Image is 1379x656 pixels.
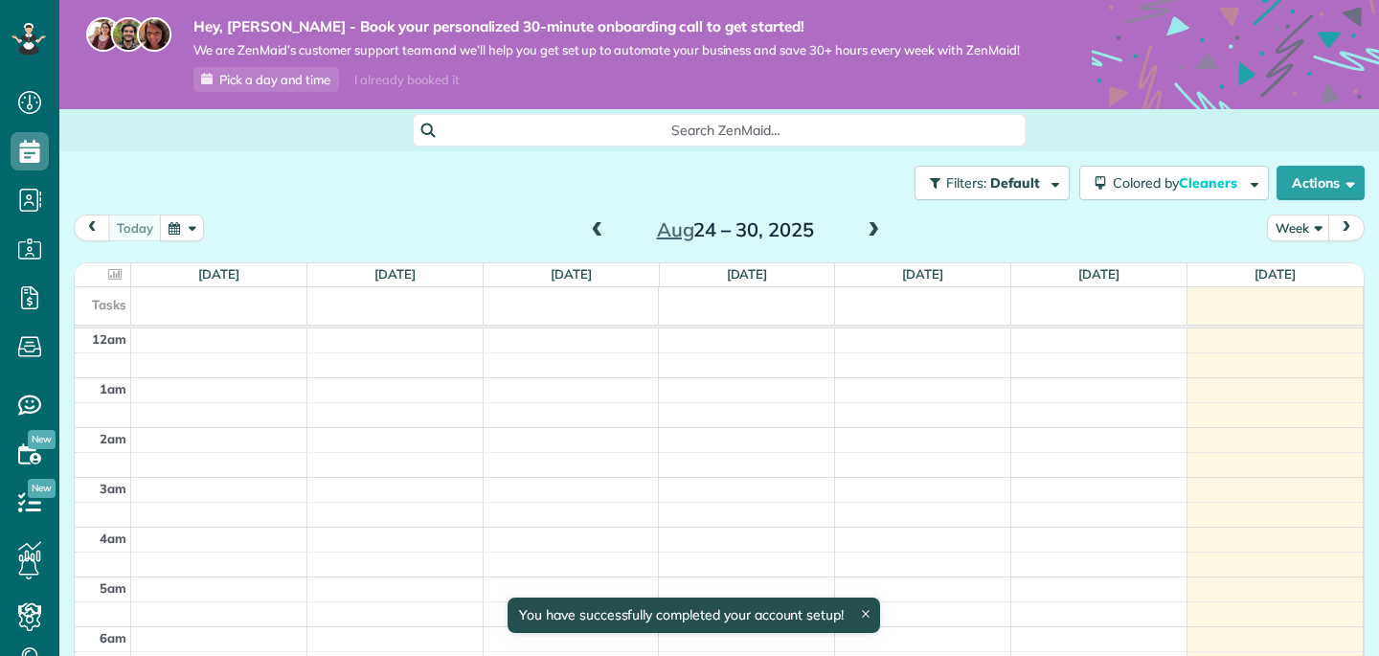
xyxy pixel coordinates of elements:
span: Filters: [946,174,986,192]
h2: 24 – 30, 2025 [616,219,855,240]
span: New [28,479,56,498]
a: [DATE] [198,266,239,282]
span: Aug [657,217,694,241]
a: Pick a day and time [193,67,339,92]
span: Cleaners [1179,174,1240,192]
span: 4am [100,531,126,546]
div: You have successfully completed your account setup! [508,598,880,633]
a: Filters: Default [905,166,1070,200]
span: 5am [100,580,126,596]
a: [DATE] [902,266,943,282]
a: [DATE] [551,266,592,282]
span: We are ZenMaid’s customer support team and we’ll help you get set up to automate your business an... [193,42,1020,58]
a: [DATE] [1078,266,1119,282]
button: Week [1267,215,1330,240]
div: I already booked it [343,68,470,92]
span: 3am [100,481,126,496]
span: 6am [100,630,126,645]
span: 2am [100,431,126,446]
button: Filters: Default [915,166,1070,200]
span: 1am [100,381,126,396]
span: 12am [92,331,126,347]
button: Colored byCleaners [1079,166,1269,200]
button: today [108,215,162,240]
img: maria-72a9807cf96188c08ef61303f053569d2e2a8a1cde33d635c8a3ac13582a053d.jpg [86,17,121,52]
a: [DATE] [727,266,768,282]
button: prev [74,215,110,240]
strong: Hey, [PERSON_NAME] - Book your personalized 30-minute onboarding call to get started! [193,17,1020,36]
button: next [1328,215,1365,240]
a: [DATE] [374,266,416,282]
img: michelle-19f622bdf1676172e81f8f8fba1fb50e276960ebfe0243fe18214015130c80e4.jpg [137,17,171,52]
span: Default [990,174,1041,192]
span: Pick a day and time [219,72,330,87]
a: [DATE] [1255,266,1296,282]
span: Tasks [92,297,126,312]
button: Actions [1277,166,1365,200]
img: jorge-587dff0eeaa6aab1f244e6dc62b8924c3b6ad411094392a53c71c6c4a576187d.jpg [111,17,146,52]
span: Colored by [1113,174,1244,192]
span: New [28,430,56,449]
